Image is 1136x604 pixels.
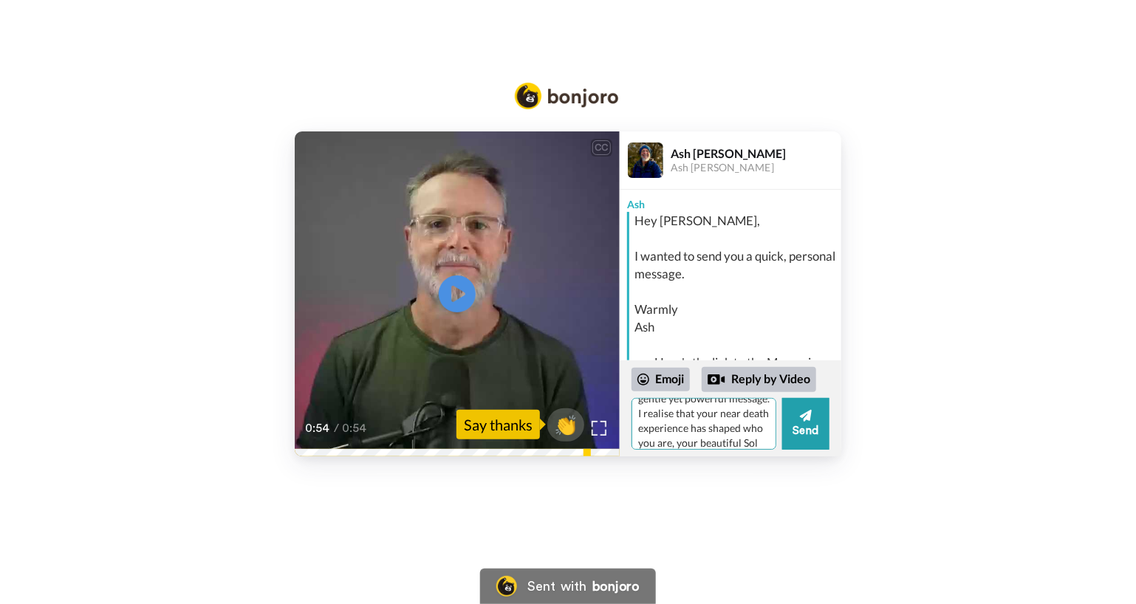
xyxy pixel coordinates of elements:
div: Say thanks [456,410,540,439]
div: Emoji [632,368,690,391]
span: 0:54 [342,419,368,437]
span: / [334,419,339,437]
div: Hey [PERSON_NAME], I wanted to send you a quick, personal message. Warmly Ash . Here's the link t... [634,212,838,460]
div: CC [592,140,611,155]
a: p.s [634,354,649,370]
div: Reply by Video [702,367,816,392]
textarea: Hi [PERSON_NAME]. Thankyou for contacting me. I love what you are doing in coaching and also musi... [632,398,776,450]
div: Reply by Video [708,371,725,388]
img: Full screen [592,421,606,436]
button: 👏 [547,408,584,442]
span: 0:54 [305,419,331,437]
img: Profile Image [628,143,663,178]
div: Ash [PERSON_NAME] [671,162,841,174]
span: 👏 [547,413,584,436]
div: Ash [PERSON_NAME] [671,146,841,160]
img: Bonjoro Logo [515,83,618,109]
button: Send [782,398,829,450]
div: Ash [620,190,841,212]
